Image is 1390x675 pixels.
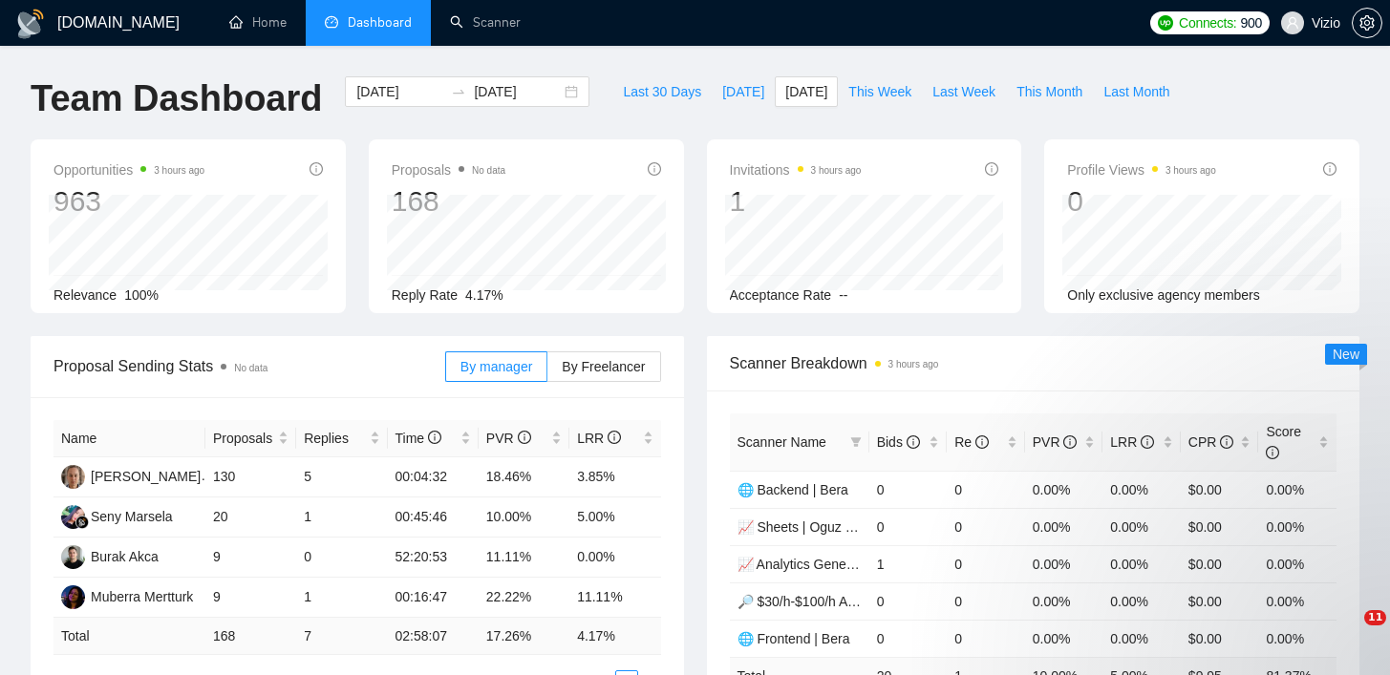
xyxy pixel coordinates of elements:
div: 1 [730,183,862,220]
span: By manager [460,359,532,374]
td: 7 [296,618,387,655]
td: $0.00 [1181,620,1259,657]
span: Bids [877,434,920,450]
span: -- [839,287,847,303]
td: 18.46% [479,457,569,497]
span: Connects: [1179,12,1236,33]
td: 3.85% [569,457,660,497]
span: Reply Rate [392,287,458,303]
span: No data [472,165,505,176]
div: 963 [53,183,204,220]
span: PVR [1033,434,1078,450]
div: [PERSON_NAME] [91,466,201,487]
td: 0.00% [1102,620,1181,657]
div: Muberra Mertturk [91,586,193,607]
span: New [1333,347,1359,362]
td: 0 [869,471,948,508]
span: This Month [1016,81,1082,102]
span: Proposal Sending Stats [53,354,445,378]
a: SK[PERSON_NAME] [61,468,201,483]
button: setting [1352,8,1382,38]
span: Scanner Name [738,434,826,450]
a: 🔎 $30/h-$100/h Av. Payers 💸 [738,594,923,609]
td: 1 [869,545,948,582]
span: info-circle [1063,435,1077,449]
a: MMMuberra Mertturk [61,588,193,603]
td: 17.26 % [479,618,569,655]
iframe: Intercom live chat [1325,610,1371,656]
span: to [451,84,466,99]
td: 5 [296,457,387,497]
span: filter [846,428,866,456]
span: Proposals [392,158,505,181]
span: info-circle [1220,435,1233,449]
button: Last 30 Days [612,76,712,107]
td: 00:04:32 [388,457,479,497]
td: 0 [296,538,387,578]
td: 0 [947,582,1025,620]
span: Invitations [730,158,862,181]
span: Last Week [932,81,995,102]
span: user [1286,16,1299,30]
button: [DATE] [775,76,838,107]
span: info-circle [907,435,920,449]
img: logo [15,9,46,39]
td: 11.11% [479,538,569,578]
a: homeHome [229,14,287,31]
img: MM [61,585,85,609]
td: 20 [205,497,296,538]
input: Start date [356,81,443,102]
span: Score [1266,424,1301,460]
span: 11 [1364,610,1386,625]
span: Re [954,434,989,450]
td: 5.00% [569,497,660,538]
span: Acceptance Rate [730,287,832,303]
span: info-circle [428,431,441,444]
td: 0.00% [1025,471,1103,508]
span: Time [396,431,441,446]
a: searchScanner [450,14,521,31]
td: Total [53,618,205,655]
td: 22.22% [479,578,569,618]
input: End date [474,81,561,102]
span: 4.17% [465,287,503,303]
a: 🌐 Frontend | Bera [738,631,850,646]
td: 0.00% [569,538,660,578]
span: By Freelancer [562,359,645,374]
span: setting [1353,15,1381,31]
td: 1 [296,578,387,618]
span: 100% [124,287,159,303]
span: info-circle [985,162,998,176]
a: 📈 Analytics Generic | Orhan [738,557,909,572]
td: 0.00% [1258,471,1337,508]
button: This Week [838,76,922,107]
span: Profile Views [1067,158,1216,181]
a: BABurak Akca [61,548,159,563]
td: 9 [205,578,296,618]
span: PVR [486,431,531,446]
span: LRR [577,431,621,446]
span: info-circle [975,435,989,449]
button: Last Month [1093,76,1180,107]
a: setting [1352,15,1382,31]
th: Replies [296,420,387,457]
td: $0.00 [1181,471,1259,508]
td: 130 [205,457,296,497]
img: SM [61,505,85,529]
span: filter [850,436,862,448]
td: 10.00% [479,497,569,538]
span: info-circle [1323,162,1337,176]
button: Last Week [922,76,1006,107]
div: Seny Marsela [91,506,173,527]
span: info-circle [1141,435,1154,449]
span: Only exclusive agency members [1067,287,1260,303]
time: 3 hours ago [888,359,939,369]
span: info-circle [648,162,661,176]
td: 0 [869,620,948,657]
td: 0.00% [1258,620,1337,657]
div: 168 [392,183,505,220]
span: swap-right [451,84,466,99]
a: 🌐 Backend | Bera [738,482,848,497]
td: 0 [947,620,1025,657]
td: 168 [205,618,296,655]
